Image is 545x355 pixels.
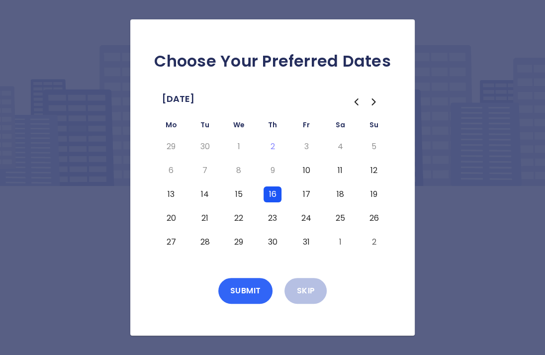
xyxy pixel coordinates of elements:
[230,186,248,202] button: Wednesday, October 15th, 2025
[357,119,391,135] th: Sunday
[264,163,281,178] button: Thursday, October 9th, 2025
[297,163,315,178] button: Friday, October 10th, 2025
[297,186,315,202] button: Friday, October 17th, 2025
[218,278,273,304] button: Submit
[146,51,399,71] h2: Choose Your Preferred Dates
[162,186,180,202] button: Monday, October 13th, 2025
[365,210,383,226] button: Sunday, October 26th, 2025
[256,119,289,135] th: Thursday
[188,119,222,135] th: Tuesday
[331,163,349,178] button: Saturday, October 11th, 2025
[289,119,323,135] th: Friday
[230,234,248,250] button: Wednesday, October 29th, 2025
[154,119,188,135] th: Monday
[162,139,180,155] button: Monday, September 29th, 2025
[230,163,248,178] button: Wednesday, October 8th, 2025
[331,210,349,226] button: Saturday, October 25th, 2025
[297,210,315,226] button: Friday, October 24th, 2025
[162,91,194,107] span: [DATE]
[365,163,383,178] button: Sunday, October 12th, 2025
[264,210,281,226] button: Thursday, October 23rd, 2025
[365,93,383,111] button: Go to the Next Month
[196,186,214,202] button: Tuesday, October 14th, 2025
[162,210,180,226] button: Monday, October 20th, 2025
[331,186,349,202] button: Saturday, October 18th, 2025
[331,234,349,250] button: Saturday, November 1st, 2025
[230,139,248,155] button: Wednesday, October 1st, 2025
[154,119,391,254] table: October 2025
[323,119,357,135] th: Saturday
[162,234,180,250] button: Monday, October 27th, 2025
[297,139,315,155] button: Friday, October 3rd, 2025
[264,186,281,202] button: Thursday, October 16th, 2025, selected
[365,234,383,250] button: Sunday, November 2nd, 2025
[331,139,349,155] button: Saturday, October 4th, 2025
[196,210,214,226] button: Tuesday, October 21st, 2025
[230,210,248,226] button: Wednesday, October 22nd, 2025
[284,278,327,304] button: Skip
[347,93,365,111] button: Go to the Previous Month
[365,186,383,202] button: Sunday, October 19th, 2025
[222,119,256,135] th: Wednesday
[264,234,281,250] button: Thursday, October 30th, 2025
[365,139,383,155] button: Sunday, October 5th, 2025
[196,139,214,155] button: Tuesday, September 30th, 2025
[162,163,180,178] button: Monday, October 6th, 2025
[196,163,214,178] button: Tuesday, October 7th, 2025
[264,139,281,155] button: Today, Thursday, October 2nd, 2025
[297,234,315,250] button: Friday, October 31st, 2025
[196,234,214,250] button: Tuesday, October 28th, 2025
